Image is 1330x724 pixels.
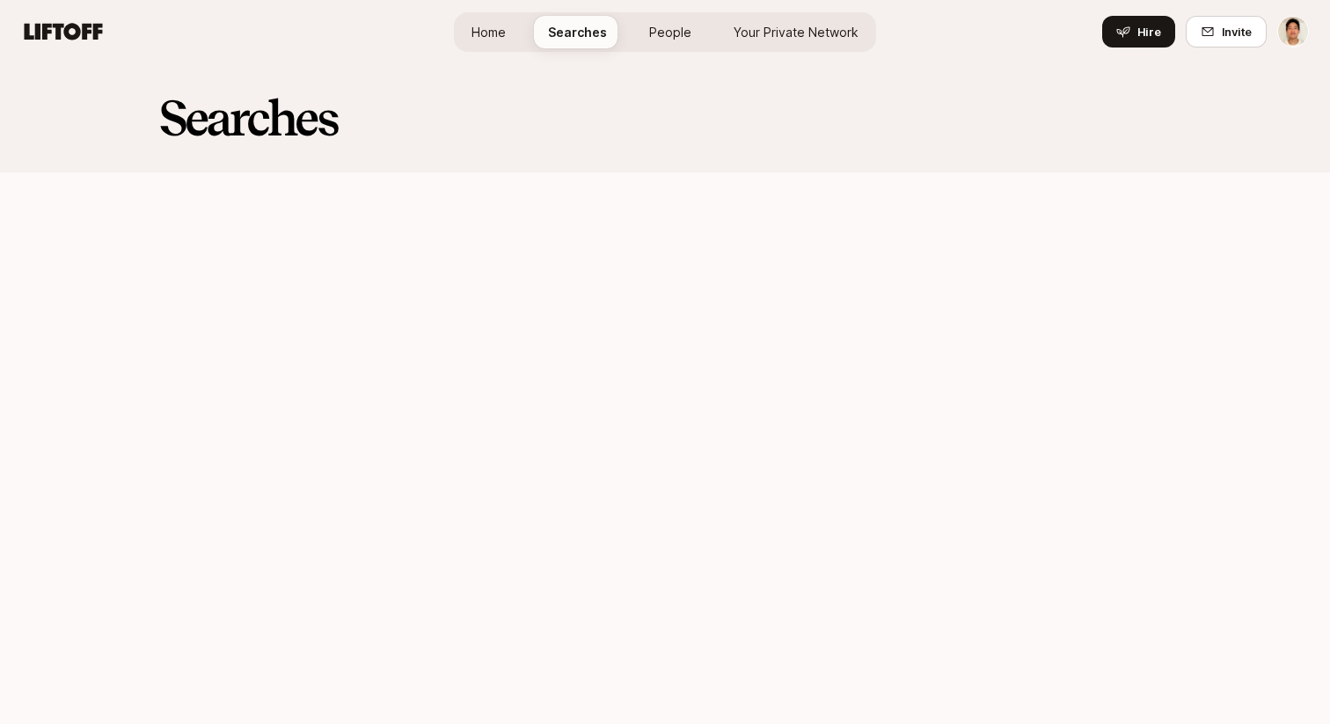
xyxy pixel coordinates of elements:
[720,16,873,48] a: Your Private Network
[1277,16,1309,48] button: Jeremy Chen
[635,16,705,48] a: People
[1186,16,1267,48] button: Invite
[649,23,691,41] span: People
[158,91,1172,144] h2: Searches
[1278,17,1308,47] img: Jeremy Chen
[471,23,506,41] span: Home
[1222,23,1252,40] span: Invite
[457,16,520,48] a: Home
[534,16,621,48] a: Searches
[734,23,859,41] span: Your Private Network
[1102,16,1175,48] button: Hire
[1137,23,1161,40] span: Hire
[548,23,607,41] span: Searches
